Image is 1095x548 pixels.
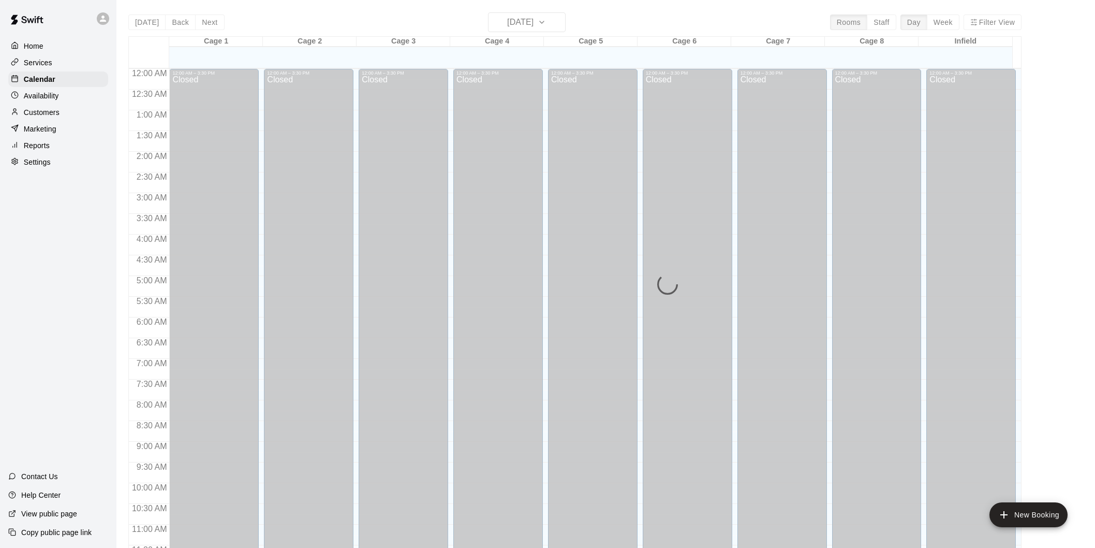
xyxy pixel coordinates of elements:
[8,138,108,153] a: Reports
[24,74,55,84] p: Calendar
[21,471,58,482] p: Contact Us
[129,90,170,98] span: 12:30 AM
[134,152,170,161] span: 2:00 AM
[646,70,729,76] div: 12:00 AM – 3:30 PM
[134,172,170,181] span: 2:30 AM
[731,37,825,47] div: Cage 7
[544,37,638,47] div: Cage 5
[134,255,170,264] span: 4:30 AM
[8,105,108,120] a: Customers
[129,525,170,533] span: 11:00 AM
[134,338,170,347] span: 6:30 AM
[134,380,170,388] span: 7:30 AM
[835,70,919,76] div: 12:00 AM – 3:30 PM
[134,193,170,202] span: 3:00 AM
[134,276,170,285] span: 5:00 AM
[989,502,1068,527] button: add
[169,37,263,47] div: Cage 1
[21,527,92,538] p: Copy public page link
[263,37,357,47] div: Cage 2
[8,55,108,70] a: Services
[24,107,60,118] p: Customers
[456,70,540,76] div: 12:00 AM – 3:30 PM
[24,124,56,134] p: Marketing
[134,131,170,140] span: 1:30 AM
[24,57,52,68] p: Services
[134,318,170,326] span: 6:00 AM
[24,157,51,167] p: Settings
[24,41,43,51] p: Home
[21,490,61,500] p: Help Center
[8,154,108,170] a: Settings
[741,70,824,76] div: 12:00 AM – 3:30 PM
[134,297,170,306] span: 5:30 AM
[450,37,544,47] div: Cage 4
[134,235,170,243] span: 4:00 AM
[8,71,108,87] a: Calendar
[21,509,77,519] p: View public page
[267,70,350,76] div: 12:00 AM – 3:30 PM
[929,70,1013,76] div: 12:00 AM – 3:30 PM
[825,37,919,47] div: Cage 8
[8,121,108,137] a: Marketing
[362,70,445,76] div: 12:00 AM – 3:30 PM
[134,463,170,471] span: 9:30 AM
[134,359,170,368] span: 7:00 AM
[134,421,170,430] span: 8:30 AM
[129,504,170,513] span: 10:30 AM
[24,91,59,101] p: Availability
[134,214,170,223] span: 3:30 AM
[8,38,108,54] a: Home
[357,37,450,47] div: Cage 3
[129,483,170,492] span: 10:00 AM
[172,70,256,76] div: 12:00 AM – 3:30 PM
[134,442,170,451] span: 9:00 AM
[134,110,170,119] span: 1:00 AM
[129,69,170,78] span: 12:00 AM
[919,37,1012,47] div: Infield
[24,140,50,151] p: Reports
[134,400,170,409] span: 8:00 AM
[551,70,634,76] div: 12:00 AM – 3:30 PM
[8,88,108,104] a: Availability
[638,37,731,47] div: Cage 6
